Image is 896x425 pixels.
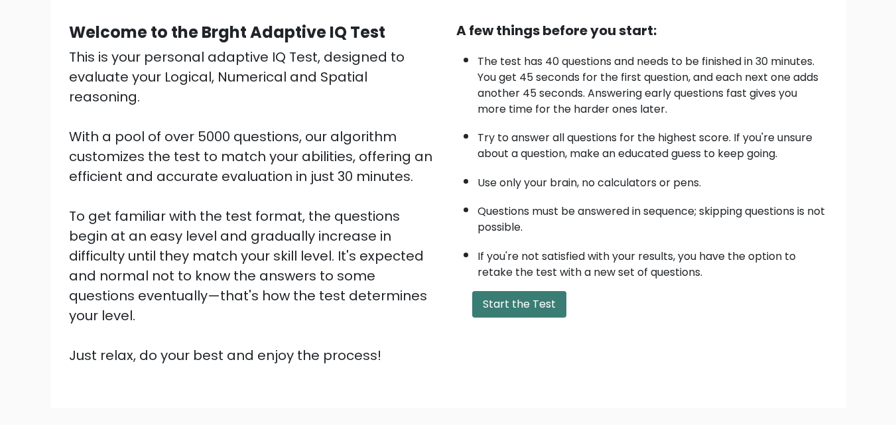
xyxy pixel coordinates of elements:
div: This is your personal adaptive IQ Test, designed to evaluate your Logical, Numerical and Spatial ... [69,47,440,365]
b: Welcome to the Brght Adaptive IQ Test [69,21,385,43]
div: A few things before you start: [456,21,828,40]
button: Start the Test [472,291,566,318]
li: Questions must be answered in sequence; skipping questions is not possible. [478,197,828,235]
li: Use only your brain, no calculators or pens. [478,168,828,191]
li: The test has 40 questions and needs to be finished in 30 minutes. You get 45 seconds for the firs... [478,47,828,117]
li: Try to answer all questions for the highest score. If you're unsure about a question, make an edu... [478,123,828,162]
li: If you're not satisfied with your results, you have the option to retake the test with a new set ... [478,242,828,280]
